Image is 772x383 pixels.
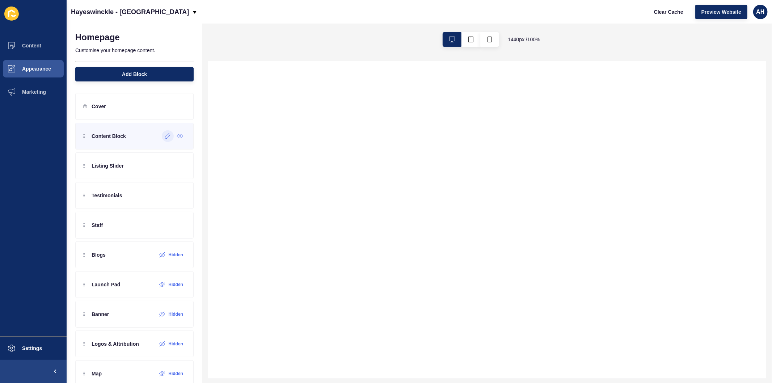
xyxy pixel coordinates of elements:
label: Hidden [168,252,183,258]
p: Hayeswinckle - [GEOGRAPHIC_DATA] [71,3,189,21]
button: Preview Website [695,5,747,19]
p: Content Block [92,132,126,140]
span: Clear Cache [654,8,683,16]
span: Add Block [122,71,147,78]
span: Preview Website [701,8,741,16]
p: Logos & Attribution [92,340,139,348]
p: Staff [92,222,103,229]
p: Blogs [92,251,106,258]
label: Hidden [168,311,183,317]
p: Customise your homepage content. [75,42,194,58]
label: Hidden [168,341,183,347]
p: Listing Slider [92,162,124,169]
button: Clear Cache [648,5,689,19]
p: Map [92,370,102,377]
span: AH [756,8,764,16]
p: Cover [92,103,106,110]
p: Banner [92,311,109,318]
h1: Homepage [75,32,120,42]
label: Hidden [168,371,183,376]
span: 1440 px / 100 % [508,36,540,43]
button: Add Block [75,67,194,81]
label: Hidden [168,282,183,287]
p: Launch Pad [92,281,120,288]
p: Testimonials [92,192,122,199]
